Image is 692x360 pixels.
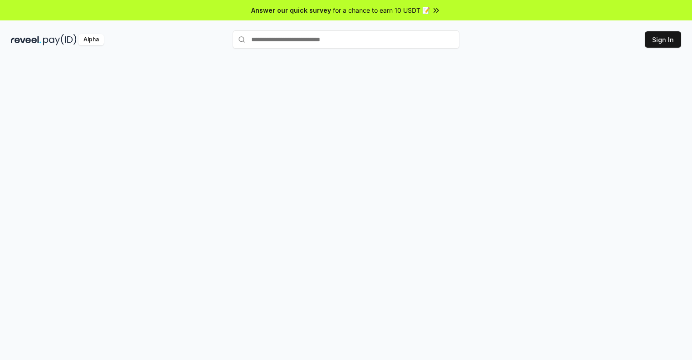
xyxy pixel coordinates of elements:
[251,5,331,15] span: Answer our quick survey
[11,34,41,45] img: reveel_dark
[78,34,104,45] div: Alpha
[333,5,430,15] span: for a chance to earn 10 USDT 📝
[645,31,681,48] button: Sign In
[43,34,77,45] img: pay_id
